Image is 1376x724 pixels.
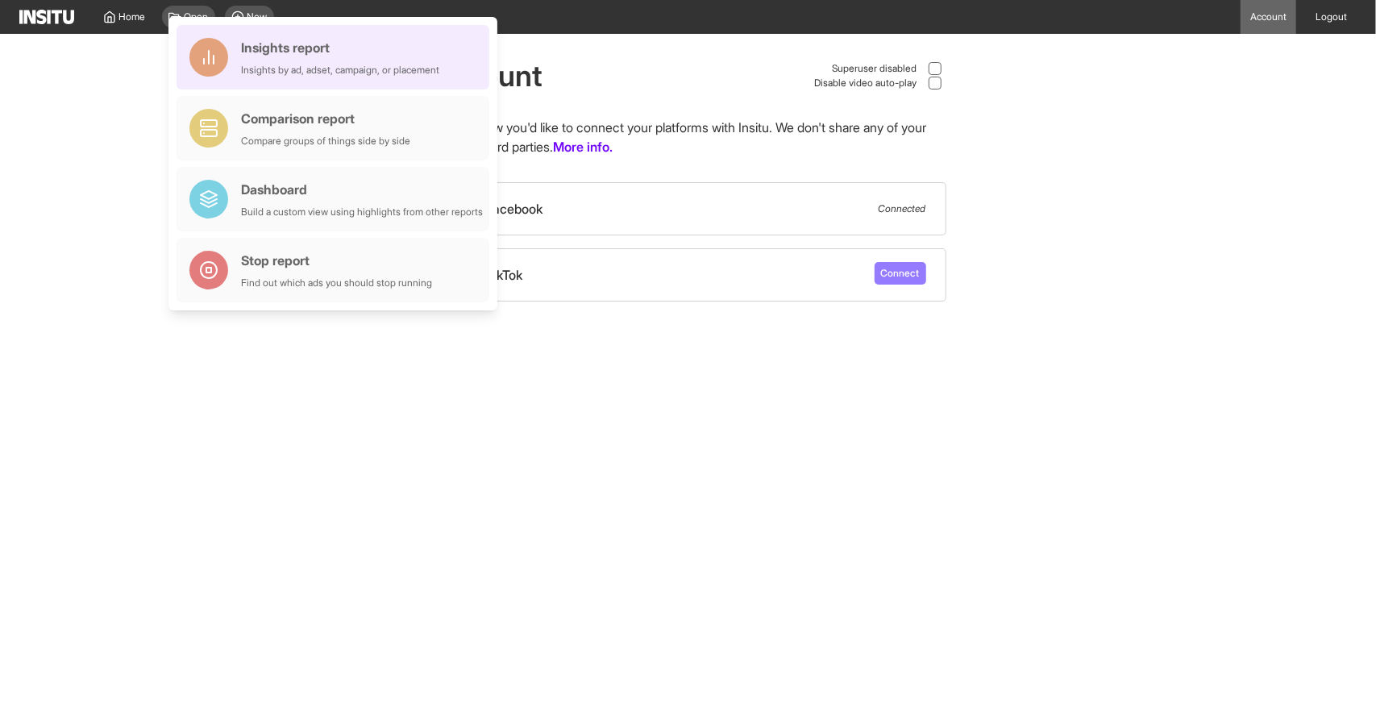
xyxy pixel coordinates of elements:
[881,267,920,280] span: Connect
[19,10,74,24] img: Logo
[554,137,613,156] a: More info.
[241,277,432,289] div: Find out which ads you should stop running
[815,77,917,89] span: Disable video auto-play
[241,38,439,57] div: Insights report
[241,206,483,218] div: Build a custom view using highlights from other reports
[241,251,432,270] div: Stop report
[119,10,146,23] span: Home
[833,62,917,75] span: Superuser disabled
[241,135,410,148] div: Compare groups of things side by side
[879,202,926,215] span: Connected
[241,64,439,77] div: Insights by ad, adset, campaign, or placement
[241,180,483,199] div: Dashboard
[247,10,268,23] span: New
[241,109,410,128] div: Comparison report
[430,118,946,156] p: Manage how you'd like to connect your platforms with Insitu. We don't share any of your data with...
[185,10,209,23] span: Open
[486,265,523,285] span: TikTok
[486,199,543,218] span: Facebook
[875,262,926,285] button: Connect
